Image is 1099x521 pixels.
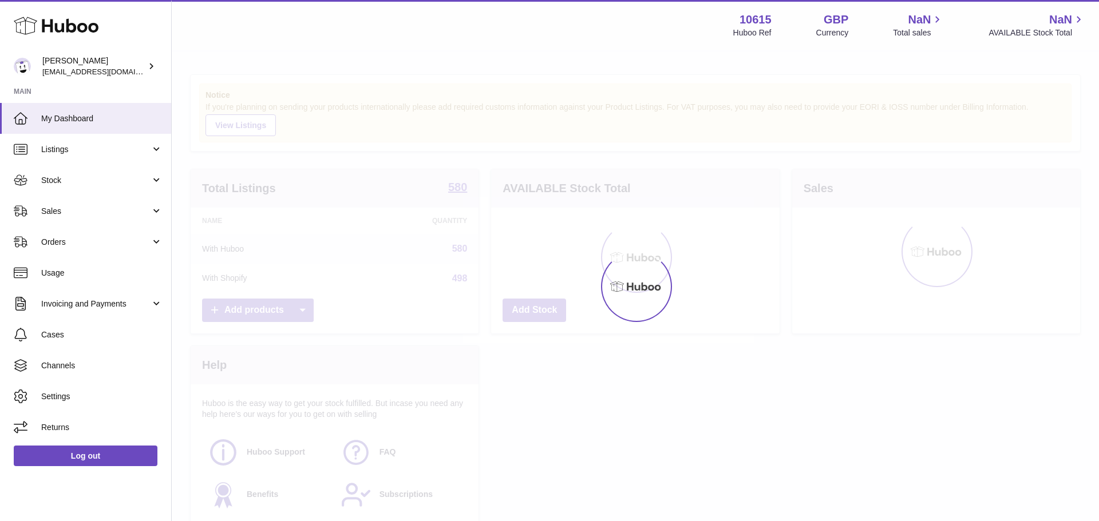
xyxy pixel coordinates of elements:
[41,175,151,186] span: Stock
[42,55,145,77] div: [PERSON_NAME]
[41,329,163,340] span: Cases
[41,237,151,248] span: Orders
[42,67,168,76] span: [EMAIL_ADDRESS][DOMAIN_NAME]
[908,12,931,27] span: NaN
[41,268,163,279] span: Usage
[824,12,848,27] strong: GBP
[893,27,944,38] span: Total sales
[14,446,157,466] a: Log out
[41,113,163,124] span: My Dashboard
[41,422,163,433] span: Returns
[41,206,151,217] span: Sales
[989,27,1085,38] span: AVAILABLE Stock Total
[41,144,151,155] span: Listings
[733,27,772,38] div: Huboo Ref
[989,12,1085,38] a: NaN AVAILABLE Stock Total
[816,27,849,38] div: Currency
[740,12,772,27] strong: 10615
[41,299,151,309] span: Invoicing and Payments
[1049,12,1072,27] span: NaN
[14,58,31,75] img: internalAdmin-10615@internal.huboo.com
[41,391,163,402] span: Settings
[41,360,163,371] span: Channels
[893,12,944,38] a: NaN Total sales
